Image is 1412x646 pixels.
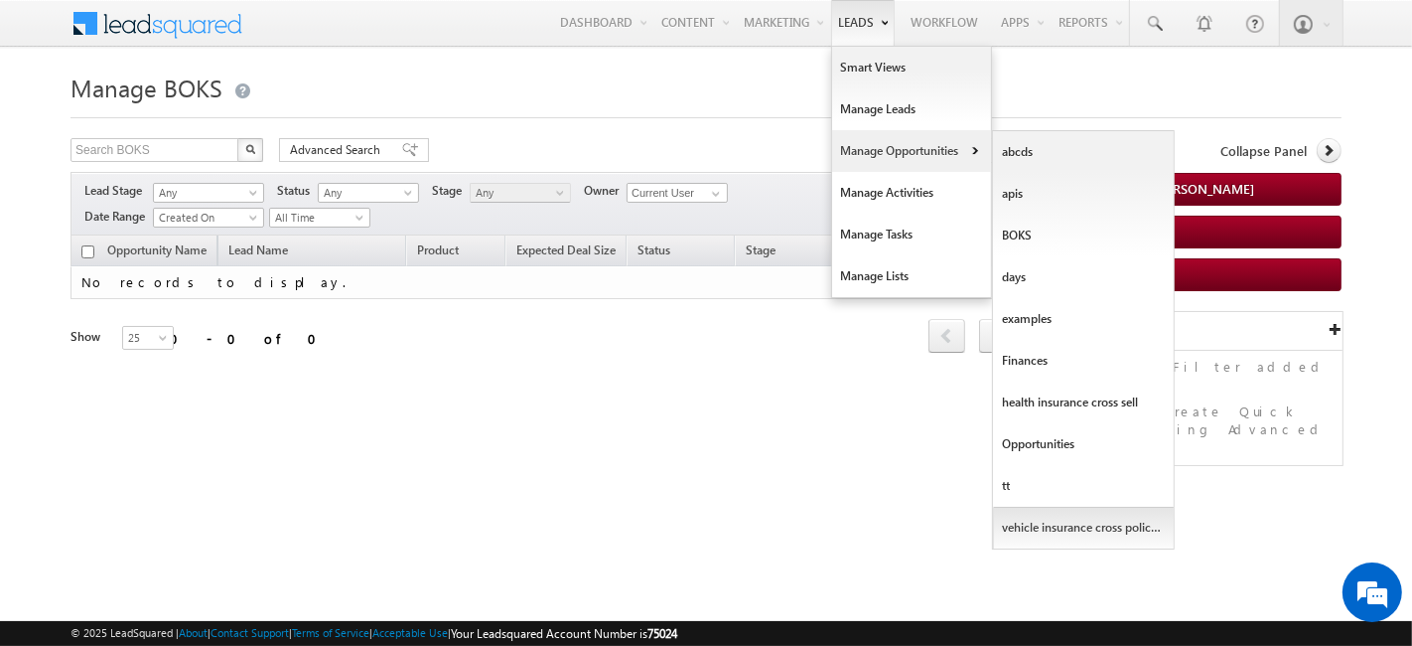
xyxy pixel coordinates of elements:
[71,328,106,346] div: Show
[417,242,459,257] span: Product
[170,327,329,350] div: 0 - 0 of 0
[832,214,991,255] a: Manage Tasks
[993,465,1175,507] a: tt
[832,88,991,130] a: Manage Leads
[269,208,370,228] a: All Time
[647,626,677,641] span: 75024
[103,104,334,130] div: Chat with us now
[154,209,257,227] span: Created On
[319,184,413,202] span: Any
[471,184,565,202] span: Any
[993,382,1175,423] a: health insurance cross sell
[107,242,207,257] span: Opportunity Name
[84,208,153,226] span: Date Range
[71,624,677,643] span: © 2025 LeadSquared | | | | |
[270,209,364,227] span: All Time
[71,266,1016,299] td: No records to display.
[372,626,448,639] a: Acceptable Use
[993,298,1175,340] a: examples
[832,130,991,172] a: Manage Opportunities
[993,423,1175,465] a: Opportunities
[218,240,298,265] span: Lead Name
[628,240,680,265] a: Status
[290,141,386,159] span: Advanced Search
[979,319,1016,353] span: next
[34,104,83,130] img: d_60004797649_company_0_60004797649
[84,182,150,200] span: Lead Stage
[432,182,470,200] span: Stage
[292,626,369,639] a: Terms of Service
[1220,142,1307,160] span: Collapse Panel
[928,319,965,353] span: prev
[979,321,1016,353] a: next
[81,245,94,258] input: Check all records
[326,10,373,58] div: Minimize live chat window
[1050,312,1342,351] div: Quick Filters
[270,503,360,530] em: Start Chat
[993,173,1175,215] a: apis
[746,242,776,257] span: Stage
[71,72,222,103] span: Manage BOKS
[245,144,255,154] img: Search
[153,208,264,228] a: Created On
[832,172,991,214] a: Manage Activities
[993,256,1175,298] a: days
[928,321,965,353] a: prev
[123,329,176,347] span: 25
[451,626,677,641] span: Your Leadsquared Account Number is
[993,131,1175,173] a: abcds
[1059,358,1333,394] p: No Quick Filter added yet!
[506,240,626,265] a: Expected Deal Size
[97,240,216,265] a: Opportunity Name
[179,626,208,639] a: About
[627,183,728,203] input: Type to Search
[154,184,257,202] span: Any
[701,184,726,204] a: Show All Items
[153,183,264,203] a: Any
[211,626,289,639] a: Contact Support
[993,507,1175,549] a: vehicle insurance cross policy name
[584,182,627,200] span: Owner
[832,47,991,88] a: Smart Views
[122,326,174,350] a: 25
[832,255,991,297] a: Manage Lists
[736,240,785,265] a: Stage
[516,242,616,257] span: Expected Deal Size
[318,183,419,203] a: Any
[26,184,362,487] textarea: Type your message and hit 'Enter'
[993,215,1175,256] a: BOKS
[1059,403,1333,456] p: You can create Quick Filters using Advanced Search.
[993,340,1175,382] a: Finances
[470,183,571,203] a: Any
[277,182,318,200] span: Status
